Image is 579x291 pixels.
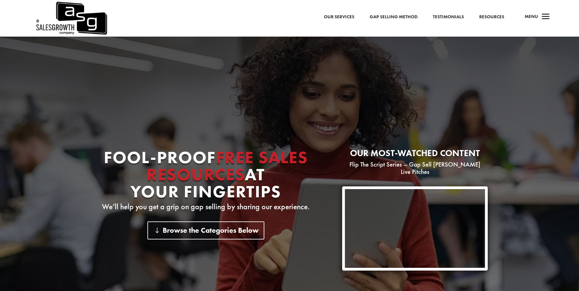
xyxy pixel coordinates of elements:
[540,11,552,23] span: a
[342,149,488,161] h2: Our most-watched content
[342,161,488,175] p: Flip The Script Series – Gap Sell [PERSON_NAME] Live Pitches
[370,13,418,21] a: Gap Selling Method
[147,221,264,239] a: Browse the Categories Below
[324,13,354,21] a: Our Services
[91,203,320,210] p: We’ll help you get a grip on gap selling by sharing our experience.
[433,13,464,21] a: Testimonials
[525,13,538,20] span: Menu
[91,149,320,203] h1: Fool-proof At Your Fingertips
[147,146,308,185] span: Free Sales Resources
[479,13,504,21] a: Resources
